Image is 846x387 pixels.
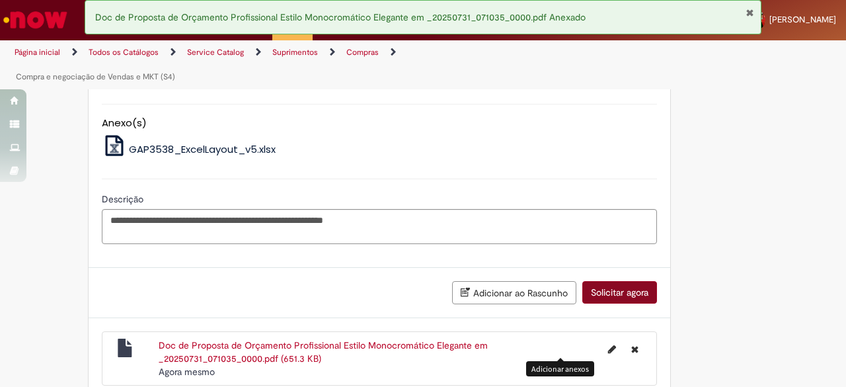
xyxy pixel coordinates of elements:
button: Adicionar ao Rascunho [452,281,576,304]
button: Editar nome de arquivo Doc de Proposta de Orçamento Profissional Estilo Monocromático Elegante em... [600,339,624,360]
span: GAP3538_ExcelLayout_v5.xlsx [129,142,276,156]
a: GAP3538_ExcelLayout_v5.xlsx [102,142,276,156]
span: Agora mesmo [159,366,215,378]
a: Todos os Catálogos [89,47,159,58]
button: Solicitar agora [582,281,657,304]
img: ServiceNow [1,7,69,33]
a: Compras [346,47,379,58]
a: Service Catalog [187,47,244,58]
a: Suprimentos [272,47,318,58]
button: Fechar Notificação [746,7,754,18]
textarea: Descrição [102,209,657,244]
a: Doc de Proposta de Orçamento Profissional Estilo Monocromático Elegante em _20250731_071035_0000.... [159,339,488,365]
h5: Anexo(s) [102,118,657,129]
a: Página inicial [15,47,60,58]
ul: Trilhas de página [10,40,554,89]
span: Descrição [102,193,146,205]
div: Adicionar anexos [526,361,594,376]
button: Excluir Doc de Proposta de Orçamento Profissional Estilo Monocromático Elegante em _20250731_0710... [623,339,646,360]
a: Compra e negociação de Vendas e MKT (S4) [16,71,175,82]
span: Doc de Proposta de Orçamento Profissional Estilo Monocromático Elegante em _20250731_071035_0000.... [95,11,586,23]
span: [PERSON_NAME] [769,14,836,25]
time: 28/08/2025 15:16:41 [159,366,215,378]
